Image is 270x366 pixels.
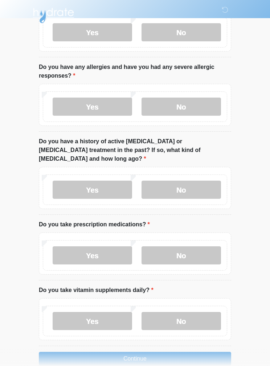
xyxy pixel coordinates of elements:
label: No [142,246,221,264]
label: Do you have any allergies and have you had any severe allergic responses? [39,63,231,80]
label: Do you have a history of active [MEDICAL_DATA] or [MEDICAL_DATA] treatment in the past? If so, wh... [39,137,231,163]
label: Yes [53,246,132,264]
label: Do you take vitamin supplements daily? [39,286,154,295]
label: Yes [53,181,132,199]
label: Yes [53,98,132,116]
label: No [142,98,221,116]
label: Yes [53,23,132,41]
label: No [142,23,221,41]
label: Yes [53,312,132,330]
button: Continue [39,352,231,366]
label: Do you take prescription medications? [39,220,150,229]
label: No [142,181,221,199]
img: Hydrate IV Bar - Flagstaff Logo [32,5,75,24]
label: No [142,312,221,330]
